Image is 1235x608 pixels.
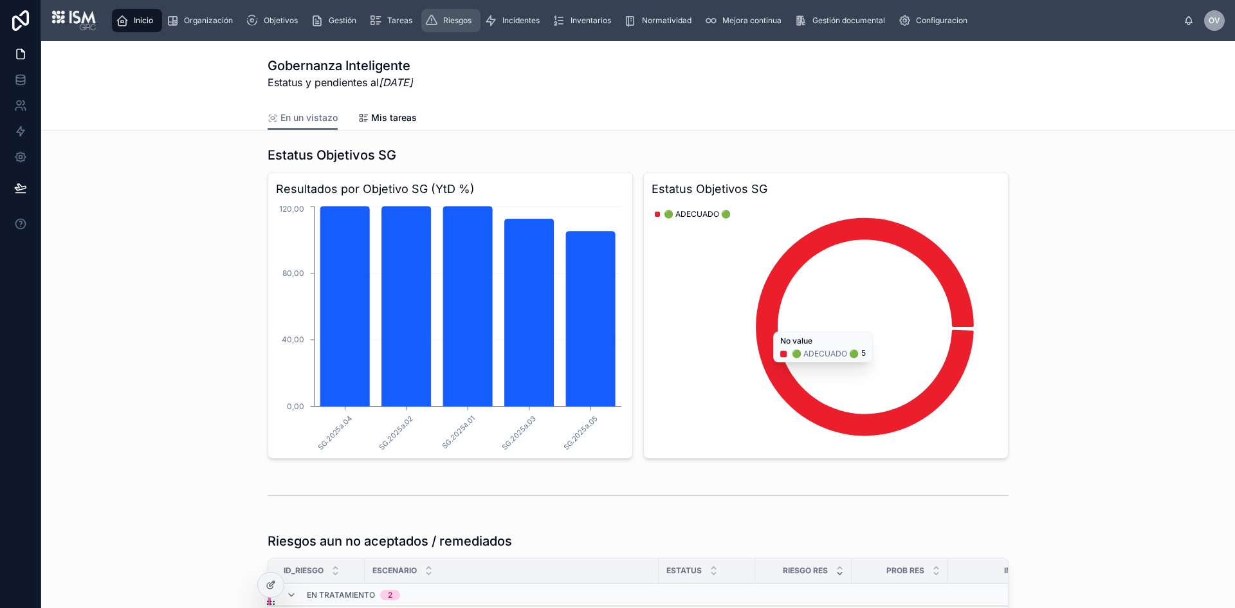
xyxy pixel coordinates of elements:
[268,146,396,164] h1: Estatus Objetivos SG
[307,9,365,32] a: Gestión
[664,209,731,219] span: 🟢 ADECUADO 🟢
[379,76,413,89] em: [DATE]
[282,335,304,344] tspan: 40,00
[894,9,976,32] a: Configuracion
[620,9,700,32] a: Normatividad
[443,15,471,26] span: Riesgos
[722,15,782,26] span: Mejora continua
[652,180,1000,198] h3: Estatus Objetivos SG
[571,15,611,26] span: Inventarios
[371,111,417,124] span: Mis tareas
[502,15,540,26] span: Incidentes
[562,414,599,452] text: SG.2025a.05
[329,15,356,26] span: Gestión
[284,566,324,576] span: ID_Riesgo
[1209,15,1220,26] span: OV
[316,414,354,452] text: SG.2025a.04
[280,111,338,124] span: En un vistazo
[107,6,1184,35] div: scrollable content
[700,9,791,32] a: Mejora continua
[372,566,417,576] span: Escenario
[812,15,885,26] span: Gestión documental
[242,9,307,32] a: Objetivos
[1004,566,1035,576] span: Imp Res
[268,57,413,75] h1: Gobernanza Inteligente
[268,75,413,90] span: Estatus y pendientes al
[282,268,304,278] tspan: 80,00
[365,9,421,32] a: Tareas
[307,590,375,600] span: en Tratamiento
[480,9,549,32] a: Incidentes
[642,15,691,26] span: Normatividad
[791,9,894,32] a: Gestión documental
[652,203,1000,450] div: chart
[666,566,702,576] span: Estatus
[783,566,828,576] span: Riesgo res
[51,10,96,31] img: App logo
[500,414,538,452] text: SG.2025a.03
[287,401,304,411] tspan: 0,00
[112,9,162,32] a: Inicio
[421,9,480,32] a: Riesgos
[276,180,625,198] h3: Resultados por Objetivo SG (YtD %)
[264,15,298,26] span: Objetivos
[916,15,967,26] span: Configuracion
[358,106,417,132] a: Mis tareas
[387,15,412,26] span: Tareas
[184,15,233,26] span: Organización
[378,414,416,452] text: SG.2025a.02
[162,9,242,32] a: Organización
[388,590,392,600] div: 2
[268,532,512,550] h1: Riesgos aun no aceptados / remediados
[549,9,620,32] a: Inventarios
[886,566,924,576] span: Prob Res
[134,15,153,26] span: Inicio
[440,414,477,450] text: SG.2025a.01
[279,204,304,214] tspan: 120,00
[276,203,625,450] div: chart
[268,106,338,131] a: En un vistazo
